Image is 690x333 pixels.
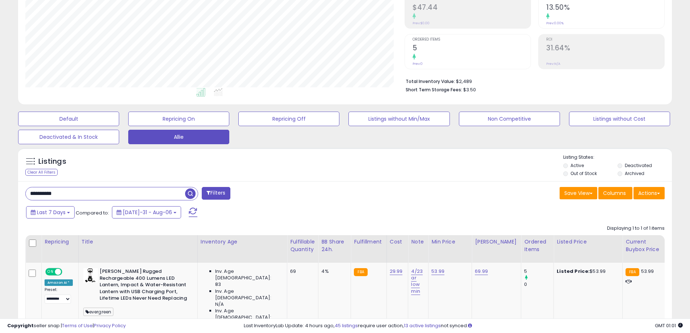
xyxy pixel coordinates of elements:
[215,308,281,321] span: Inv. Age [DEMOGRAPHIC_DATA]:
[570,162,584,168] label: Active
[46,269,55,275] span: ON
[18,112,119,126] button: Default
[348,112,449,126] button: Listings without Min/Max
[406,76,659,85] li: $2,489
[128,112,229,126] button: Repricing On
[215,288,281,301] span: Inv. Age [DEMOGRAPHIC_DATA]:
[413,3,531,13] h2: $47.44
[560,187,597,199] button: Save View
[603,190,626,197] span: Columns
[563,154,672,161] p: Listing States:
[411,238,425,246] div: Note
[290,268,313,275] div: 69
[202,187,230,200] button: Filters
[7,322,34,329] strong: Copyright
[76,209,109,216] span: Compared to:
[475,238,518,246] div: [PERSON_NAME]
[413,44,531,54] h2: 5
[37,209,66,216] span: Last 7 Days
[411,268,423,295] a: 4/23 ar low min
[62,322,93,329] a: Terms of Use
[557,268,590,275] b: Listed Price:
[431,268,444,275] a: 53.99
[45,238,75,246] div: Repricing
[524,268,553,275] div: 5
[524,281,553,288] div: 0
[45,287,73,304] div: Preset:
[524,238,551,253] div: Ordered Items
[25,169,58,176] div: Clear All Filters
[546,3,664,13] h2: 13.50%
[557,268,617,275] div: $53.99
[354,268,367,276] small: FBA
[215,301,224,308] span: N/A
[321,268,345,275] div: 4%
[633,187,665,199] button: Actions
[100,268,188,304] b: [PERSON_NAME] Rugged Rechargeable 400 Lumens LED Lantern, Impact & Water-Resistant Lantern with U...
[390,238,405,246] div: Cost
[546,38,664,42] span: ROI
[546,44,664,54] h2: 31.64%
[463,86,476,93] span: $3.50
[38,157,66,167] h5: Listings
[625,170,644,176] label: Archived
[123,209,172,216] span: [DATE]-31 - Aug-06
[45,279,73,286] div: Amazon AI *
[546,62,560,66] small: Prev: N/A
[94,322,126,329] a: Privacy Policy
[354,238,383,246] div: Fulfillment
[81,238,195,246] div: Title
[26,206,75,218] button: Last 7 Days
[625,162,652,168] label: Deactivated
[546,21,564,25] small: Prev: 0.00%
[61,269,73,275] span: OFF
[7,322,126,329] div: seller snap | |
[238,112,339,126] button: Repricing Off
[83,308,114,316] span: evergreen
[244,322,683,329] div: Last InventoryLab Update: 4 hours ago, require user action, not synced.
[404,322,441,329] a: 13 active listings
[215,268,281,281] span: Inv. Age [DEMOGRAPHIC_DATA]:
[413,62,423,66] small: Prev: 0
[431,238,469,246] div: Min Price
[406,78,455,84] b: Total Inventory Value:
[655,322,683,329] span: 2025-08-14 01:01 GMT
[459,112,560,126] button: Non Competitive
[18,130,119,144] button: Deactivated & In Stock
[413,38,531,42] span: Ordered Items
[570,170,597,176] label: Out of Stock
[413,21,430,25] small: Prev: $0.00
[641,268,654,275] span: 53.99
[112,206,181,218] button: [DATE]-31 - Aug-06
[626,238,663,253] div: Current Buybox Price
[569,112,670,126] button: Listings without Cost
[335,322,358,329] a: 45 listings
[475,268,488,275] a: 69.99
[321,238,348,253] div: BB Share 24h.
[390,268,403,275] a: 29.99
[201,238,284,246] div: Inventory Age
[598,187,632,199] button: Columns
[83,268,98,283] img: 41-fKIG7iML._SL40_.jpg
[626,268,639,276] small: FBA
[290,238,315,253] div: Fulfillable Quantity
[215,281,221,288] span: 83
[406,87,462,93] b: Short Term Storage Fees:
[607,225,665,232] div: Displaying 1 to 1 of 1 items
[557,238,619,246] div: Listed Price
[128,130,229,144] button: Allie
